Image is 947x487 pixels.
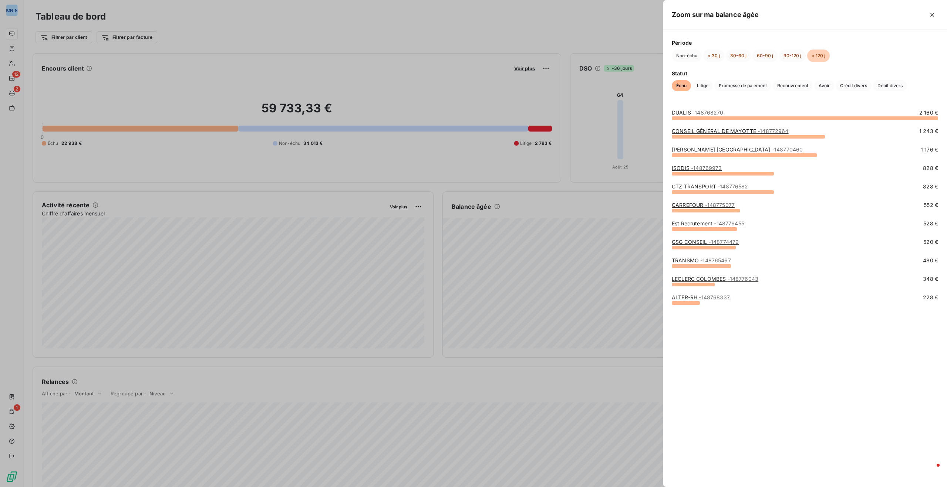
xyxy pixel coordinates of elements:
button: 30-60 j [726,50,751,62]
button: Litige [692,80,713,91]
span: 228 € [923,294,938,301]
h5: Zoom sur ma balance âgée [672,10,759,20]
a: CTZ TRANSPORT [672,183,748,190]
span: 1 176 € [921,146,938,153]
button: Recouvrement [773,80,813,91]
a: ALTER-RH [672,294,730,300]
a: GSG CONSEIL [672,239,739,245]
span: - 148768337 [699,294,730,300]
span: 552 € [924,201,938,209]
span: 528 € [923,220,938,227]
a: Est Recrutement [672,220,744,227]
span: - 148774479 [709,239,739,245]
span: 828 € [923,164,938,172]
span: - 148776043 [728,276,759,282]
a: LECLERC COLOMBES [672,276,758,282]
span: - 148770460 [772,146,803,153]
a: CARREFOUR [672,202,735,208]
button: > 120 j [807,50,830,62]
span: - 148765467 [700,257,731,263]
span: 2 160 € [919,109,938,116]
a: ISODIS [672,165,722,171]
iframe: Intercom live chat [922,462,940,480]
button: Non-échu [672,50,702,62]
span: 520 € [923,238,938,246]
button: Débit divers [873,80,907,91]
a: CONSEIL GÉNÉRAL DE MAYOTTE [672,128,789,134]
span: 1 243 € [919,127,938,135]
button: 60-90 j [752,50,778,62]
span: - 148775077 [705,202,735,208]
span: 828 € [923,183,938,190]
span: - 148772964 [758,128,789,134]
span: - 148776582 [718,183,748,190]
button: 90-120 j [779,50,806,62]
button: Promesse de paiement [714,80,771,91]
a: [PERSON_NAME] [GEOGRAPHIC_DATA] [672,146,803,153]
span: - 148768270 [692,109,724,116]
button: < 30 j [703,50,724,62]
span: - 148776455 [714,220,744,227]
a: DUALIS [672,109,724,116]
button: Échu [672,80,691,91]
span: - 148769973 [691,165,722,171]
span: Statut [672,69,938,77]
button: Avoir [814,80,834,91]
a: TRANSMO [672,257,731,263]
span: 480 € [923,257,938,264]
span: 348 € [923,275,938,283]
span: Période [672,39,938,47]
button: Crédit divers [836,80,872,91]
